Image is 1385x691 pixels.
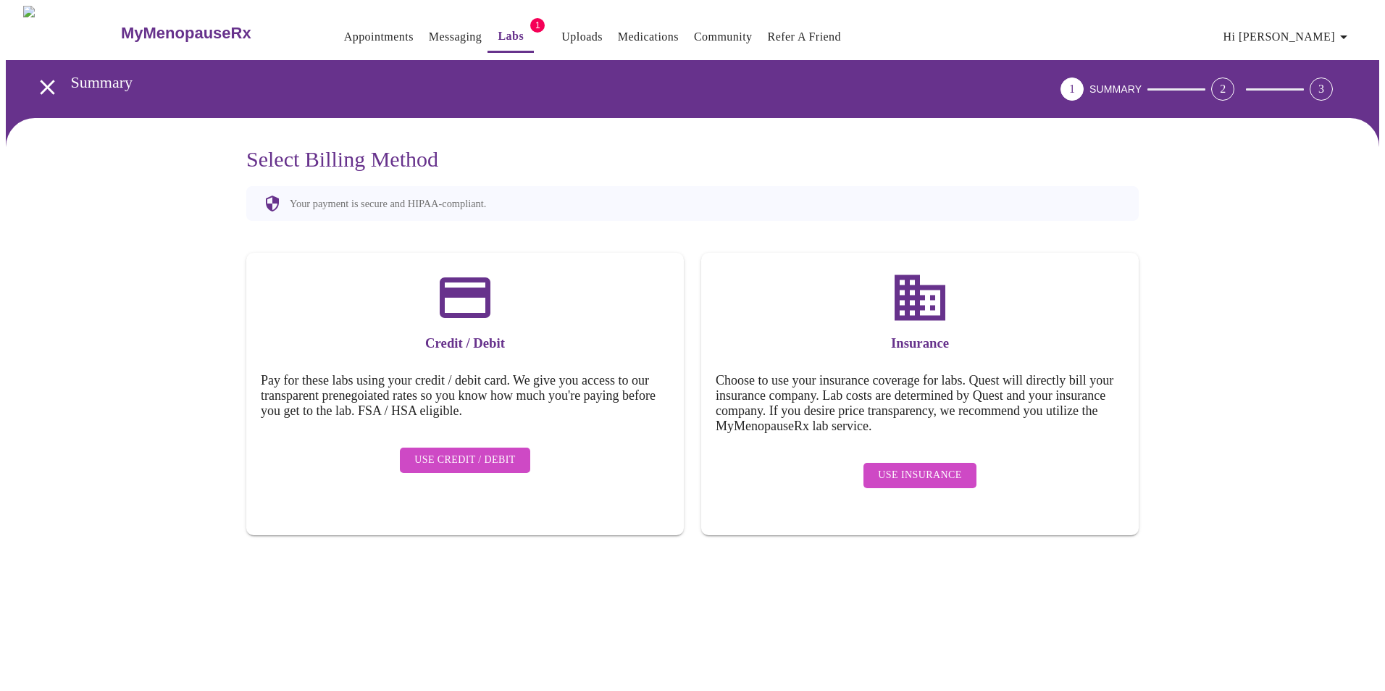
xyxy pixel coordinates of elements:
div: 1 [1060,78,1084,101]
h5: Choose to use your insurance coverage for labs. Quest will directly bill your insurance company. ... [716,373,1124,434]
button: Appointments [338,22,419,51]
a: Community [694,27,753,47]
h3: Insurance [716,335,1124,351]
div: 2 [1211,78,1234,101]
a: Refer a Friend [768,27,842,47]
a: Appointments [344,27,414,47]
button: Labs [488,22,534,53]
a: Labs [498,26,524,46]
button: Uploads [556,22,608,51]
button: Messaging [423,22,488,51]
h3: Select Billing Method [246,147,1139,172]
button: Refer a Friend [762,22,848,51]
a: Medications [618,27,679,47]
button: Medications [612,22,685,51]
a: Uploads [561,27,603,47]
img: MyMenopauseRx Logo [23,6,119,60]
h3: Credit / Debit [261,335,669,351]
div: 3 [1310,78,1333,101]
h5: Pay for these labs using your credit / debit card. We give you access to our transparent prenegoi... [261,373,669,419]
button: Community [688,22,758,51]
button: open drawer [26,66,69,109]
span: 1 [530,18,545,33]
a: Messaging [429,27,482,47]
span: SUMMARY [1089,83,1142,95]
a: MyMenopauseRx [119,8,309,59]
span: Use Insurance [878,466,961,485]
h3: MyMenopauseRx [121,24,251,43]
span: Hi [PERSON_NAME] [1223,27,1352,47]
p: Your payment is secure and HIPAA-compliant. [290,198,486,210]
span: Use Credit / Debit [414,451,516,469]
button: Use Insurance [863,463,976,488]
button: Use Credit / Debit [400,448,530,473]
button: Hi [PERSON_NAME] [1218,22,1358,51]
h3: Summary [71,73,980,92]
